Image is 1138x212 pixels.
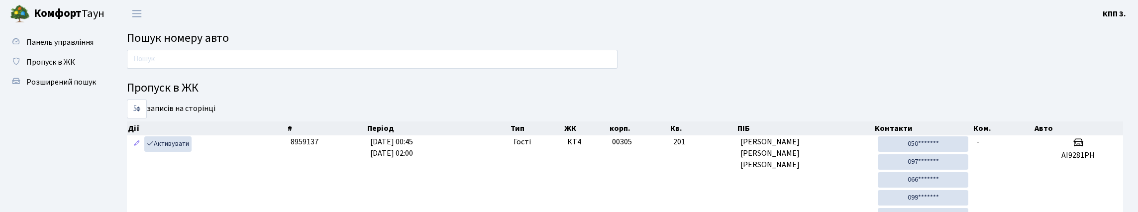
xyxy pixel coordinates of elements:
th: Контакти [874,121,972,135]
b: КПП 3. [1103,8,1126,19]
button: Переключити навігацію [124,5,149,22]
span: Гості [514,136,531,148]
span: Пошук номеру авто [127,29,229,47]
th: Тип [510,121,563,135]
input: Пошук [127,50,618,69]
th: # [287,121,366,135]
th: Дії [127,121,287,135]
span: 00305 [612,136,632,147]
select: записів на сторінці [127,100,147,118]
th: Кв. [669,121,736,135]
a: Панель управління [5,32,104,52]
span: [PERSON_NAME] [PERSON_NAME] [PERSON_NAME] [740,136,870,171]
th: Авто [1034,121,1123,135]
b: Комфорт [34,5,82,21]
a: Активувати [144,136,192,152]
h5: АІ9281РН [1037,151,1119,160]
a: Редагувати [131,136,143,152]
th: Період [366,121,510,135]
img: logo.png [10,4,30,24]
span: Пропуск в ЖК [26,57,75,68]
span: 201 [673,136,732,148]
span: 8959137 [291,136,318,147]
th: ЖК [563,121,608,135]
span: - [976,136,979,147]
th: Ком. [972,121,1034,135]
label: записів на сторінці [127,100,215,118]
span: Таун [34,5,104,22]
a: Пропуск в ЖК [5,52,104,72]
a: КПП 3. [1103,8,1126,20]
span: [DATE] 00:45 [DATE] 02:00 [370,136,413,159]
span: КТ4 [567,136,604,148]
h4: Пропуск в ЖК [127,81,1123,96]
span: Панель управління [26,37,94,48]
th: корп. [609,121,670,135]
a: Розширений пошук [5,72,104,92]
th: ПІБ [736,121,874,135]
span: Розширений пошук [26,77,96,88]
